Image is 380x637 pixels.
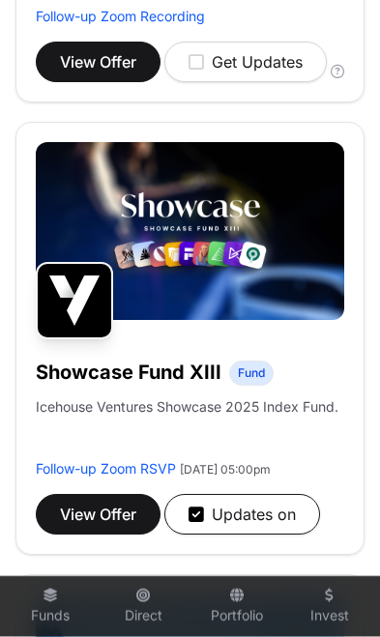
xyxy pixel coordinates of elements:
[189,50,303,73] div: Get Updates
[36,359,221,386] h1: Showcase Fund XIII
[164,494,320,535] button: Updates on
[36,142,344,320] img: Showcase-Fund-Banner-1.jpg
[283,544,380,637] iframe: Chat Widget
[36,262,113,339] img: Showcase Fund XIII
[104,581,182,633] a: Direct
[164,42,327,82] button: Get Updates
[189,503,296,526] div: Updates on
[180,462,271,477] span: [DATE] 05:00pm
[36,460,176,477] a: Follow-up Zoom RSVP
[12,581,89,633] a: Funds
[36,494,161,535] button: View Offer
[198,581,276,633] a: Portfolio
[36,42,161,82] button: View Offer
[238,365,265,381] span: Fund
[36,397,338,417] p: Icehouse Ventures Showcase 2025 Index Fund.
[60,503,136,526] span: View Offer
[36,8,205,24] a: Follow-up Zoom Recording
[60,50,136,73] span: View Offer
